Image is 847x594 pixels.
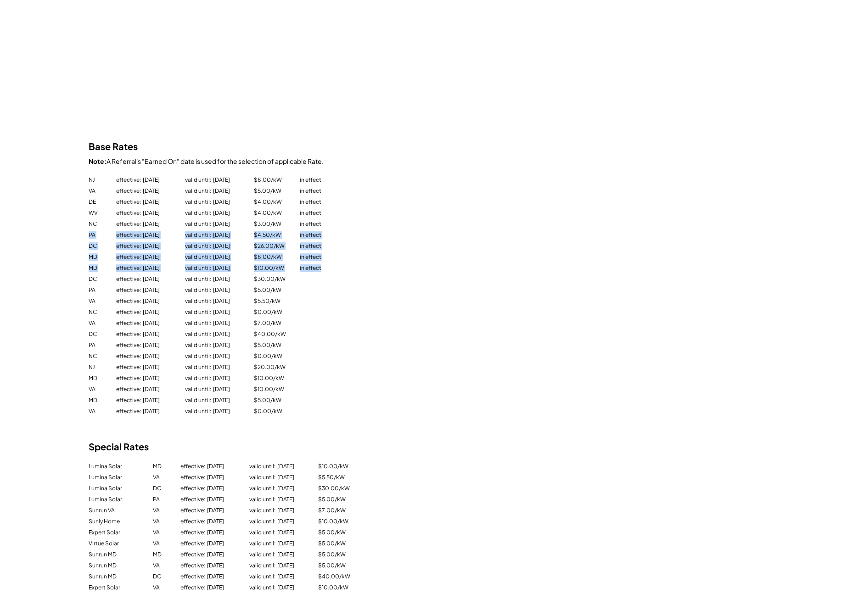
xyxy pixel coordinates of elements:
[318,463,355,470] div: $10.00/kW
[153,551,171,558] div: MD
[249,562,309,569] div: valid until: [DATE]
[89,209,107,217] div: WV
[116,209,176,217] div: effective: [DATE]
[153,529,171,536] div: VA
[185,209,245,217] div: valid until: [DATE]
[249,485,309,492] div: valid until: [DATE]
[153,562,171,569] div: VA
[254,286,291,294] div: $5.00/kW
[185,242,245,250] div: valid until: [DATE]
[89,364,107,371] div: NJ
[254,297,291,305] div: $5.50/kW
[116,375,176,382] div: effective: [DATE]
[180,474,240,481] div: effective: [DATE]
[89,353,107,360] div: NC
[300,198,355,206] div: in effect
[116,386,176,393] div: effective: [DATE]
[180,485,240,492] div: effective: [DATE]
[89,342,107,349] div: PA
[116,220,176,228] div: effective: [DATE]
[254,187,291,195] div: $5.00/kW
[89,441,460,453] h3: Special Rates
[89,253,107,261] div: MD
[116,176,176,184] div: effective: [DATE]
[318,529,355,536] div: $5.00/kW
[254,319,291,327] div: $7.00/kW
[180,551,240,558] div: effective: [DATE]
[116,397,176,404] div: effective: [DATE]
[185,319,245,327] div: valid until: [DATE]
[116,198,176,206] div: effective: [DATE]
[300,209,355,217] div: in effect
[185,331,245,338] div: valid until: [DATE]
[318,551,355,558] div: $5.00/kW
[254,231,291,239] div: $4.50/kW
[254,353,291,360] div: $0.00/kW
[153,507,171,514] div: VA
[116,231,176,239] div: effective: [DATE]
[89,562,153,569] div: Sunrun MD
[185,375,245,382] div: valid until: [DATE]
[254,253,291,261] div: $8.00/kW
[116,264,176,272] div: effective: [DATE]
[254,331,291,338] div: $40.00/kW
[300,242,355,250] div: in effect
[300,231,355,239] div: in effect
[249,529,309,536] div: valid until: [DATE]
[300,187,355,195] div: in effect
[89,264,107,272] div: MD
[318,507,355,514] div: $7.00/kW
[116,353,176,360] div: effective: [DATE]
[116,286,176,294] div: effective: [DATE]
[185,231,245,239] div: valid until: [DATE]
[254,220,291,228] div: $3.00/kW
[185,386,245,393] div: valid until: [DATE]
[89,507,153,514] div: Sunrun VA
[249,463,309,470] div: valid until: [DATE]
[89,140,460,152] h3: Base Rates
[89,529,153,536] div: Expert Solar
[116,297,176,305] div: effective: [DATE]
[249,507,309,514] div: valid until: [DATE]
[89,319,107,327] div: VA
[249,518,309,525] div: valid until: [DATE]
[300,264,355,272] div: in effect
[318,474,355,481] div: $5.50/kW
[249,540,309,547] div: valid until: [DATE]
[185,187,245,195] div: valid until: [DATE]
[254,408,291,415] div: $0.00/kW
[116,275,176,283] div: effective: [DATE]
[180,518,240,525] div: effective: [DATE]
[185,264,245,272] div: valid until: [DATE]
[300,220,355,228] div: in effect
[185,176,245,184] div: valid until: [DATE]
[254,375,291,382] div: $10.00/kW
[89,231,107,239] div: PA
[300,253,355,261] div: in effect
[185,253,245,261] div: valid until: [DATE]
[89,198,107,206] div: DE
[180,529,240,536] div: effective: [DATE]
[254,275,291,283] div: $30.00/kW
[180,562,240,569] div: effective: [DATE]
[254,342,291,349] div: $5.00/kW
[254,264,291,272] div: $10.00/kW
[180,584,240,591] div: effective: [DATE]
[318,562,355,569] div: $5.00/kW
[254,386,291,393] div: $10.00/kW
[153,518,171,525] div: VA
[89,408,107,415] div: VA
[89,397,107,404] div: MD
[180,573,240,580] div: effective: [DATE]
[180,496,240,503] div: effective: [DATE]
[249,474,309,481] div: valid until: [DATE]
[254,176,291,184] div: $8.00/kW
[249,551,309,558] div: valid until: [DATE]
[153,496,171,503] div: PA
[318,485,355,492] div: $30.00/kW
[318,518,355,525] div: $10.00/kW
[254,209,291,217] div: $4.00/kW
[185,342,245,349] div: valid until: [DATE]
[254,242,291,250] div: $26.00/kW
[318,584,355,591] div: $10.00/kW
